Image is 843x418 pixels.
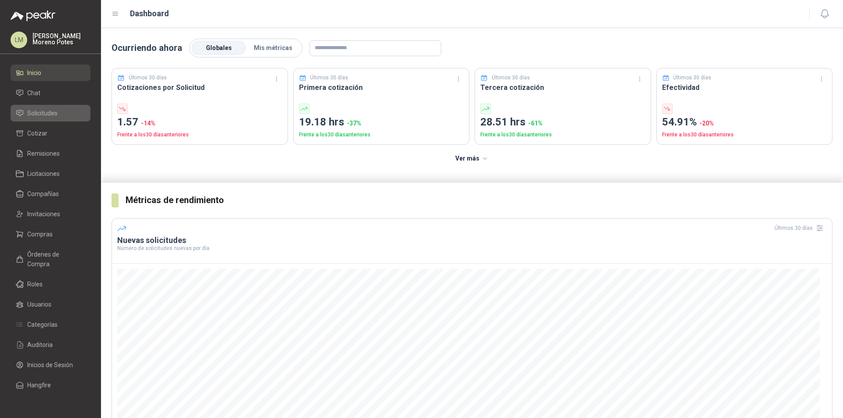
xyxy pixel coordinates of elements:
h3: Cotizaciones por Solicitud [117,82,282,93]
span: -37 % [347,120,361,127]
span: Licitaciones [27,169,60,179]
p: Últimos 30 días [310,74,348,82]
span: -14 % [141,120,155,127]
span: Mis métricas [254,44,292,51]
a: Inicios de Sesión [11,357,90,373]
span: Inicios de Sesión [27,360,73,370]
div: Últimos 30 días [775,221,827,235]
p: Ocurriendo ahora [112,41,182,55]
p: 1.57 [117,114,282,131]
p: Últimos 30 días [673,74,711,82]
p: 19.18 hrs [299,114,464,131]
span: -61 % [528,120,543,127]
h3: Métricas de rendimiento [126,193,832,207]
p: Frente a los 30 días anteriores [117,131,282,139]
p: 28.51 hrs [480,114,645,131]
a: Roles [11,276,90,293]
span: Solicitudes [27,108,58,118]
p: Número de solicitudes nuevas por día [117,246,827,251]
span: Invitaciones [27,209,60,219]
span: Hangfire [27,380,51,390]
a: Remisiones [11,145,90,162]
p: Frente a los 30 días anteriores [299,131,464,139]
h3: Nuevas solicitudes [117,235,827,246]
p: [PERSON_NAME] Moreno Potes [32,33,90,45]
span: Órdenes de Compra [27,250,82,269]
a: Órdenes de Compra [11,246,90,272]
a: Solicitudes [11,105,90,121]
span: Usuarios [27,300,51,309]
a: Cotizar [11,125,90,142]
span: Inicio [27,68,41,78]
span: Roles [27,279,43,289]
p: Frente a los 30 días anteriores [480,131,645,139]
span: Chat [27,88,40,98]
span: Auditoria [27,340,53,350]
a: Auditoria [11,336,90,353]
p: Frente a los 30 días anteriores [662,131,827,139]
h3: Tercera cotización [480,82,645,93]
a: Invitaciones [11,206,90,222]
img: Logo peakr [11,11,55,21]
a: Categorías [11,316,90,333]
a: Usuarios [11,296,90,313]
p: 54.91% [662,114,827,131]
h3: Efectividad [662,82,827,93]
a: Compañías [11,186,90,202]
span: Categorías [27,320,58,329]
span: Globales [206,44,232,51]
a: Chat [11,85,90,101]
a: Inicio [11,64,90,81]
span: Compras [27,229,53,239]
span: Cotizar [27,129,47,138]
h3: Primera cotización [299,82,464,93]
span: Remisiones [27,149,60,158]
a: Licitaciones [11,165,90,182]
button: Ver más [450,150,494,168]
a: Hangfire [11,377,90,393]
p: Últimos 30 días [492,74,530,82]
span: -20 % [699,120,714,127]
div: LM [11,32,27,48]
h1: Dashboard [130,7,169,20]
p: Últimos 30 días [129,74,167,82]
span: Compañías [27,189,59,199]
a: Compras [11,226,90,243]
